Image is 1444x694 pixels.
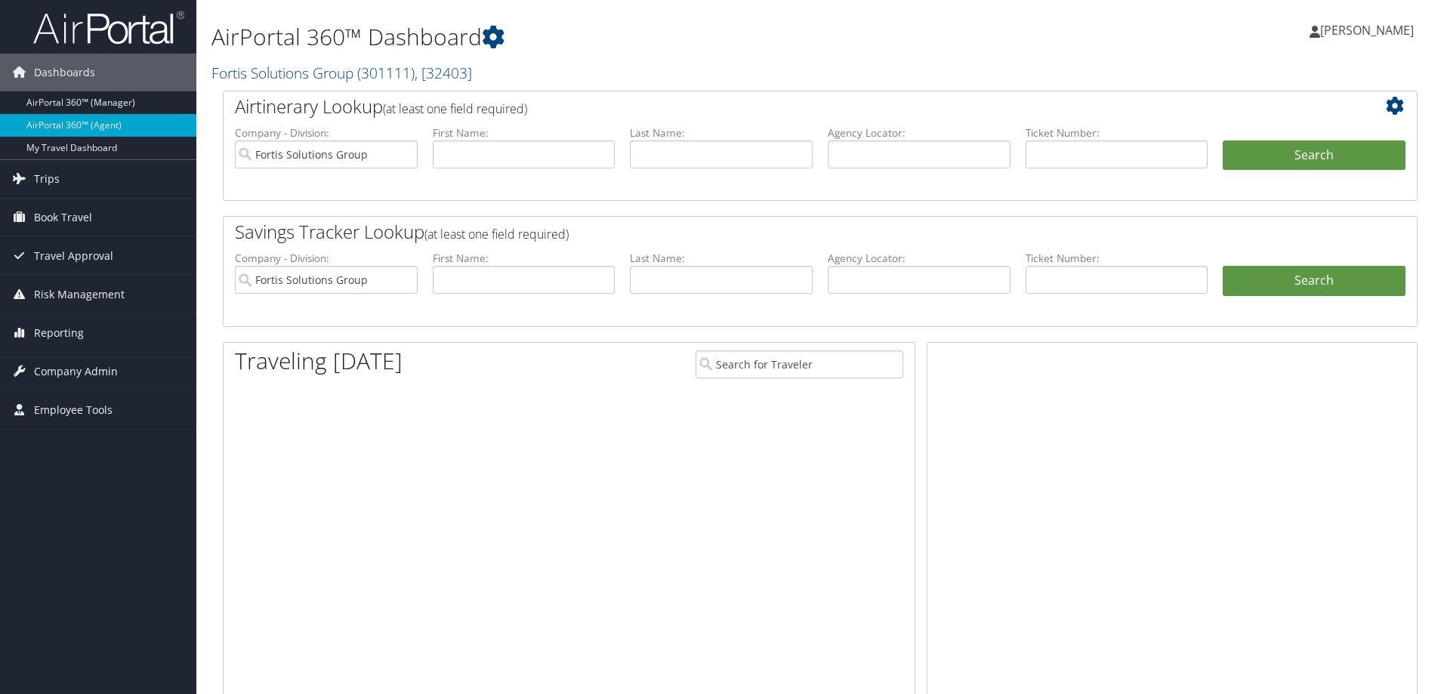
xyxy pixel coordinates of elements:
[433,251,616,266] label: First Name:
[34,353,118,390] span: Company Admin
[235,251,418,266] label: Company - Division:
[415,63,472,83] span: , [ 32403 ]
[1320,22,1414,39] span: [PERSON_NAME]
[211,63,472,83] a: Fortis Solutions Group
[34,199,92,236] span: Book Travel
[1223,266,1405,296] a: Search
[1223,140,1405,171] button: Search
[424,226,569,242] span: (at least one field required)
[828,125,1010,140] label: Agency Locator:
[235,219,1306,245] h2: Savings Tracker Lookup
[33,10,184,45] img: airportal-logo.png
[34,391,113,429] span: Employee Tools
[34,160,60,198] span: Trips
[1026,251,1208,266] label: Ticket Number:
[235,345,403,377] h1: Traveling [DATE]
[630,251,813,266] label: Last Name:
[383,100,527,117] span: (at least one field required)
[696,350,903,378] input: Search for Traveler
[1310,8,1429,53] a: [PERSON_NAME]
[235,125,418,140] label: Company - Division:
[433,125,616,140] label: First Name:
[34,276,125,313] span: Risk Management
[235,266,418,294] input: search accounts
[211,21,1023,53] h1: AirPortal 360™ Dashboard
[235,94,1306,119] h2: Airtinerary Lookup
[34,314,84,352] span: Reporting
[34,54,95,91] span: Dashboards
[357,63,415,83] span: ( 301111 )
[1026,125,1208,140] label: Ticket Number:
[34,237,113,275] span: Travel Approval
[630,125,813,140] label: Last Name:
[828,251,1010,266] label: Agency Locator:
